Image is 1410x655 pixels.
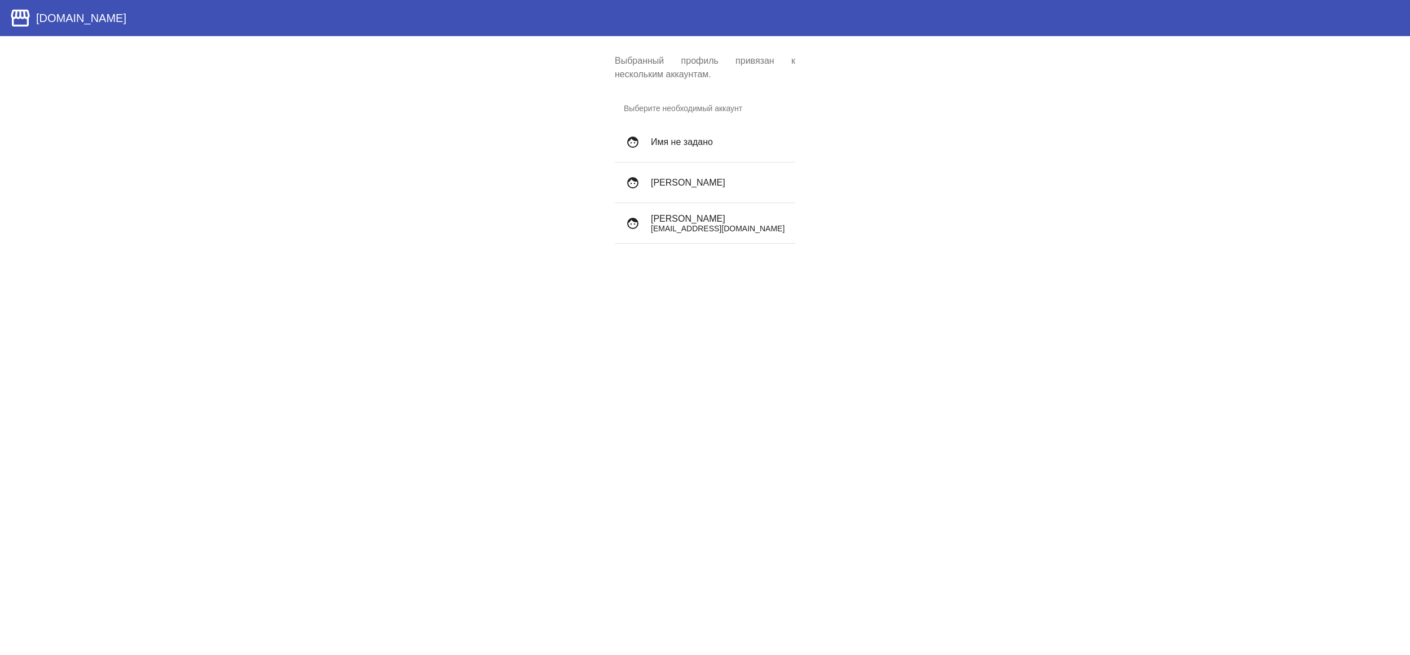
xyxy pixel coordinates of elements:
p: [EMAIL_ADDRESS][DOMAIN_NAME] [651,224,786,233]
h3: Выберите необходимый аккаунт [615,95,795,122]
mat-icon: face [624,174,642,192]
h4: Имя не задано [651,137,786,147]
mat-icon: face [624,214,642,232]
a: [DOMAIN_NAME] [9,7,126,29]
button: [PERSON_NAME][EMAIL_ADDRESS][DOMAIN_NAME] [615,203,795,244]
mat-icon: storefront [9,7,32,29]
h4: [PERSON_NAME] [651,178,786,188]
button: [PERSON_NAME] [615,162,795,203]
h4: [PERSON_NAME] [651,214,786,224]
mat-icon: face [624,133,642,151]
p: Выбранный профиль привязан к нескольким аккаунтам. [615,54,795,81]
button: Имя не задано [615,122,795,162]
